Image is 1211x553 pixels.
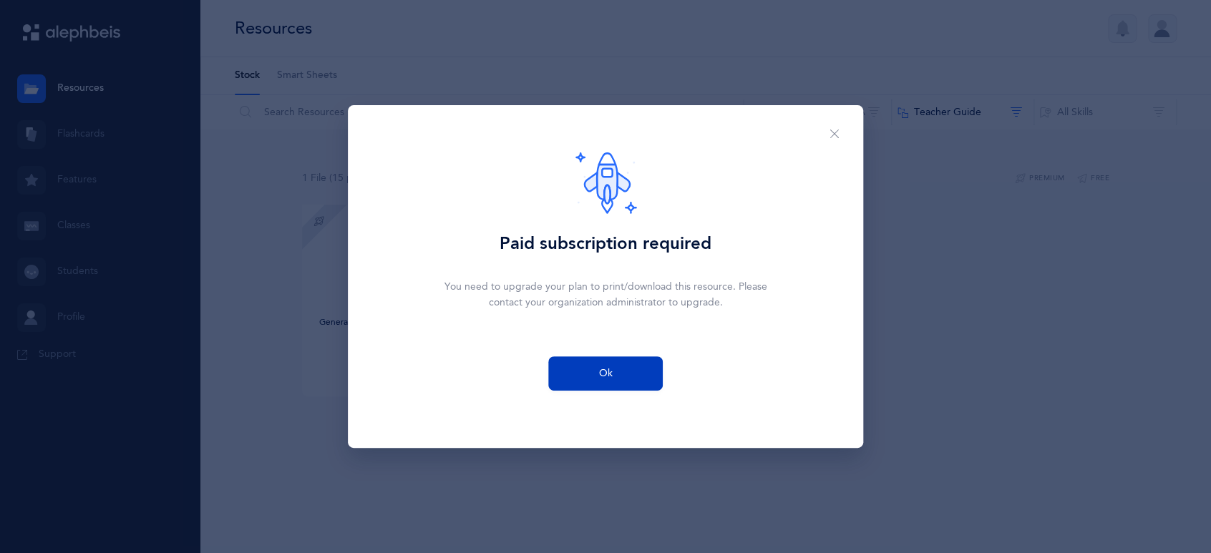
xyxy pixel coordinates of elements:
[817,117,852,152] button: Close
[500,231,711,257] div: Paid subscription required
[599,366,613,381] span: Ok
[548,356,663,391] button: Ok
[441,280,770,311] div: You need to upgrade your plan to print/download this resource. Please contact your organization a...
[574,151,637,214] img: premium.svg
